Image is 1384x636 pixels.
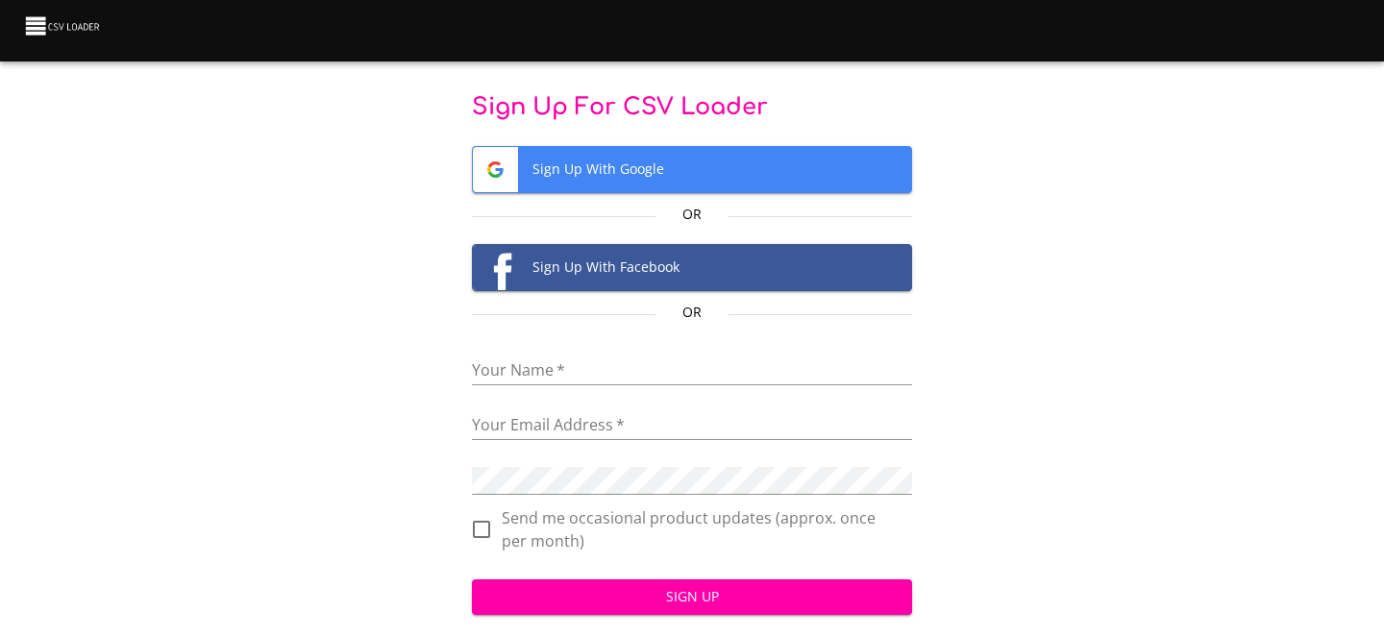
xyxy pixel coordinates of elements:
[472,92,913,123] p: Sign Up For CSV Loader
[472,579,913,615] button: Sign Up
[473,147,518,192] img: Google logo
[487,585,898,609] span: Sign Up
[655,205,729,224] p: Or
[473,245,518,290] img: Facebook logo
[472,146,913,193] button: Google logoSign Up With Google
[473,147,912,192] span: Sign Up With Google
[472,244,913,291] button: Facebook logoSign Up With Facebook
[23,12,104,39] img: CSV Loader
[473,245,912,290] span: Sign Up With Facebook
[502,506,898,552] span: Send me occasional product updates (approx. once per month)
[655,303,729,322] p: Or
